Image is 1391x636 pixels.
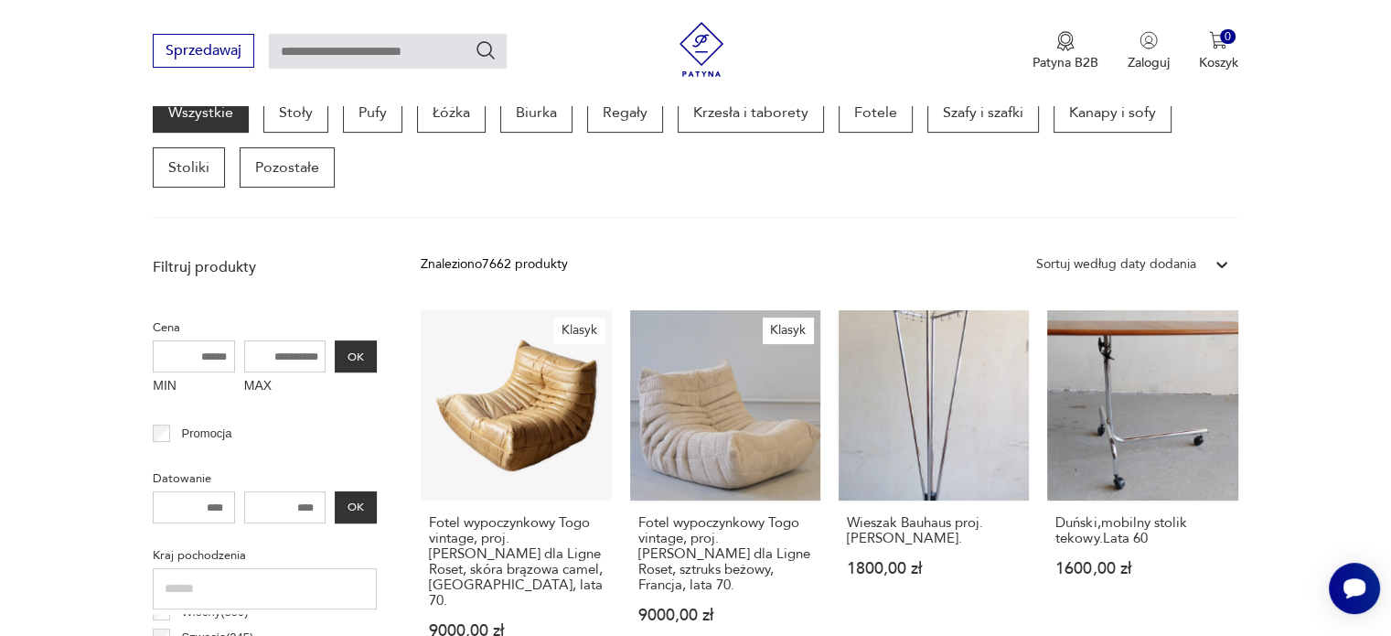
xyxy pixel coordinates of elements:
button: 0Koszyk [1199,31,1238,71]
p: 9000,00 zł [638,608,812,623]
h3: Fotel wypoczynkowy Togo vintage, proj. [PERSON_NAME] dla Ligne Roset, skóra brązowa camel, [GEOGR... [429,515,603,609]
button: Sprzedawaj [153,34,254,68]
p: Koszyk [1199,54,1238,71]
img: Ikona medalu [1056,31,1075,51]
a: Stoły [263,92,328,133]
h3: Wieszak Bauhaus proj.[PERSON_NAME]. [847,515,1021,546]
p: Cena [153,318,377,338]
a: Stoliki [153,147,225,188]
h3: Duński,mobilny stolik tekowy.Lata 60 [1055,515,1229,546]
button: Patyna B2B [1033,31,1098,71]
label: MAX [244,372,326,402]
div: 0 [1220,29,1236,45]
p: Promocja [182,424,232,444]
p: Datowanie [153,469,377,489]
a: Wszystkie [153,92,249,133]
a: Sprzedawaj [153,46,254,59]
a: Krzesła i taborety [678,92,824,133]
div: Sortuj według daty dodania [1036,254,1196,275]
button: Zaloguj [1128,31,1170,71]
img: Ikona koszyka [1209,31,1227,49]
a: Kanapy i sofy [1054,92,1172,133]
img: Patyna - sklep z meblami i dekoracjami vintage [674,22,729,77]
p: Patyna B2B [1033,54,1098,71]
a: Ikona medaluPatyna B2B [1033,31,1098,71]
a: Szafy i szafki [927,92,1039,133]
a: Pozostałe [240,147,335,188]
label: MIN [153,372,235,402]
a: Pufy [343,92,402,133]
a: Regały [587,92,663,133]
p: 1800,00 zł [847,561,1021,577]
button: OK [335,340,377,372]
div: Znaleziono 7662 produkty [421,254,568,275]
button: OK [335,491,377,523]
h3: Fotel wypoczynkowy Togo vintage, proj. [PERSON_NAME] dla Ligne Roset, sztruks beżowy, Francja, la... [638,515,812,593]
a: Biurka [500,92,572,133]
img: Ikonka użytkownika [1140,31,1158,49]
p: Kraj pochodzenia [153,545,377,566]
p: 1600,00 zł [1055,561,1229,577]
button: Szukaj [475,39,497,61]
a: Fotele [839,92,913,133]
p: Filtruj produkty [153,257,377,277]
a: Łóżka [417,92,486,133]
p: Zaloguj [1128,54,1170,71]
iframe: Smartsupp widget button [1329,563,1380,614]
